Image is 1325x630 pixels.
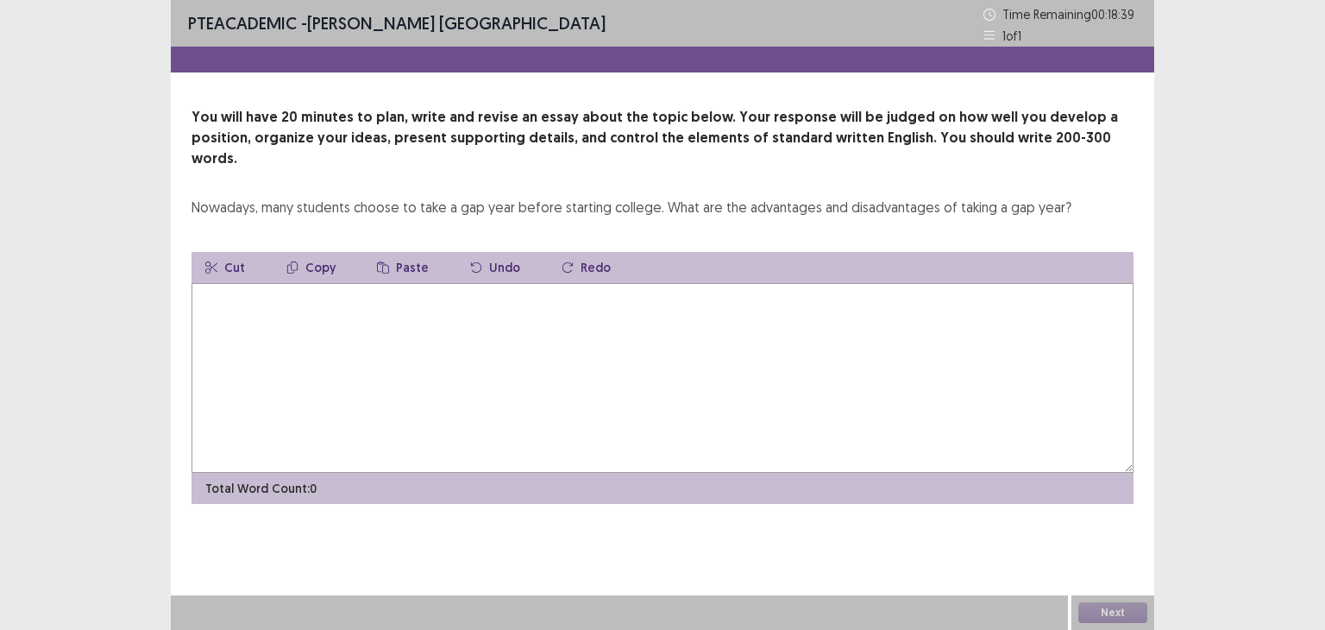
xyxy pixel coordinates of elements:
[192,197,1071,217] div: Nowadays, many students choose to take a gap year before starting college. What are the advantage...
[188,10,606,36] p: - [PERSON_NAME] [GEOGRAPHIC_DATA]
[192,252,259,283] button: Cut
[273,252,349,283] button: Copy
[1002,5,1137,23] p: Time Remaining 00 : 18 : 39
[548,252,625,283] button: Redo
[1002,27,1021,45] p: 1 of 1
[192,107,1133,169] p: You will have 20 minutes to plan, write and revise an essay about the topic below. Your response ...
[456,252,534,283] button: Undo
[205,480,317,498] p: Total Word Count: 0
[363,252,443,283] button: Paste
[188,12,297,34] span: PTE academic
